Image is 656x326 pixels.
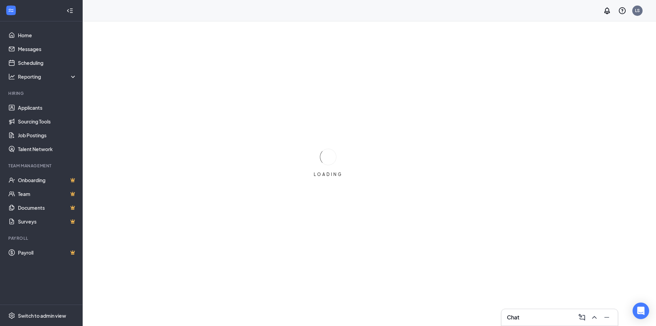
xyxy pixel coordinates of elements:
a: Applicants [18,101,77,115]
button: ChevronUp [589,312,600,323]
svg: Settings [8,312,15,319]
svg: Analysis [8,73,15,80]
svg: ChevronUp [590,313,598,322]
a: SurveysCrown [18,215,77,228]
a: Sourcing Tools [18,115,77,128]
div: LOADING [311,171,345,177]
a: Scheduling [18,56,77,70]
svg: QuestionInfo [618,7,626,15]
a: Messages [18,42,77,56]
a: Home [18,28,77,42]
button: ComposeMessage [576,312,587,323]
div: Switch to admin view [18,312,66,319]
a: TeamCrown [18,187,77,201]
a: DocumentsCrown [18,201,77,215]
svg: Collapse [66,7,73,14]
h3: Chat [507,314,519,321]
button: Minimize [601,312,612,323]
div: LS [635,8,640,13]
a: PayrollCrown [18,246,77,259]
svg: WorkstreamLogo [8,7,14,14]
svg: Notifications [603,7,611,15]
div: Payroll [8,235,75,241]
div: Open Intercom Messenger [633,303,649,319]
a: Talent Network [18,142,77,156]
a: OnboardingCrown [18,173,77,187]
svg: ComposeMessage [578,313,586,322]
a: Job Postings [18,128,77,142]
div: Hiring [8,90,75,96]
div: Reporting [18,73,77,80]
svg: Minimize [603,313,611,322]
div: Team Management [8,163,75,169]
